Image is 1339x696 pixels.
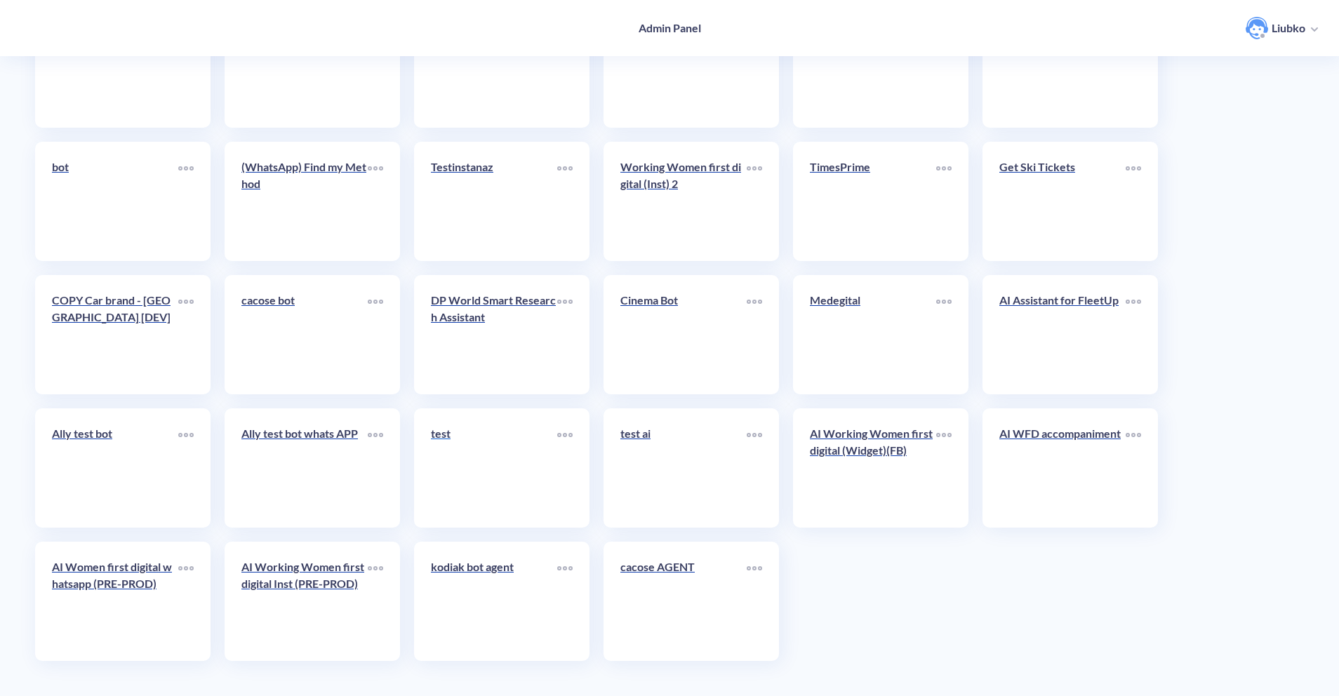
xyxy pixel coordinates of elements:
[1239,15,1325,41] button: user photoLiubko
[999,159,1126,244] a: Get Ski Tickets
[241,159,368,192] p: (WhatsApp) Find my Method
[431,25,557,111] a: COP28 AI Assistant
[1246,17,1268,39] img: user photo
[241,292,368,309] p: cacose bot
[52,558,178,592] p: AI Women first digital whatsapp (PRE-PROD)
[431,558,557,644] a: kodiak bot agent
[52,292,178,377] a: COPY Car brand - [GEOGRAPHIC_DATA] [DEV]
[620,292,747,309] p: Cinema Bot
[999,25,1126,111] a: Find my Method
[52,558,178,644] a: AI Women first digital whatsapp (PRE-PROD)
[241,425,368,442] p: Ally test bot whats APP
[52,159,178,244] a: bot
[999,159,1126,175] p: Get Ski Tickets
[999,292,1126,309] p: AI Assistant for FleetUp
[431,292,557,377] a: DP World Smart Research Assistant
[620,425,747,442] p: test ai
[810,292,936,309] p: Medegital
[52,425,178,511] a: Ally test bot
[620,159,747,244] a: Working Women first digital (Inst) 2
[431,425,557,511] a: test
[431,159,557,175] p: Testinstanaz
[52,292,178,326] p: COPY Car brand - [GEOGRAPHIC_DATA] [DEV]
[810,425,936,511] a: AI Working Women first digital (Widget)(FB)
[1272,20,1305,36] p: Liubko
[241,159,368,244] a: (WhatsApp) Find my Method
[999,425,1126,511] a: AI WFD accompaniment
[999,425,1126,442] p: AI WFD accompaniment
[241,558,368,644] a: AI Working Women first digital Inst (PRE-PROD)
[52,159,178,175] p: bot
[52,425,178,442] p: Ally test bot
[241,25,368,111] a: [DOMAIN_NAME]
[431,292,557,326] p: DP World Smart Research Assistant
[52,25,178,111] a: Restaurant Test chatbot
[810,159,936,244] a: TimesPrime
[241,292,368,377] a: cacose bot
[639,21,701,34] h4: Admin Panel
[620,159,747,192] p: Working Women first digital (Inst) 2
[431,425,557,442] p: test
[620,558,747,575] p: cacose AGENT
[620,292,747,377] a: Cinema Bot
[431,159,557,244] a: Testinstanaz
[620,558,747,644] a: cacose AGENT
[810,25,936,111] a: bot1
[431,558,557,575] p: kodiak bot agent
[810,425,936,459] p: AI Working Women first digital (Widget)(FB)
[810,159,936,175] p: TimesPrime
[999,292,1126,377] a: AI Assistant for FleetUp
[241,425,368,511] a: Ally test bot whats APP
[620,25,747,111] a: 1
[810,292,936,377] a: Medegital
[241,558,368,592] p: AI Working Women first digital Inst (PRE-PROD)
[620,425,747,511] a: test ai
